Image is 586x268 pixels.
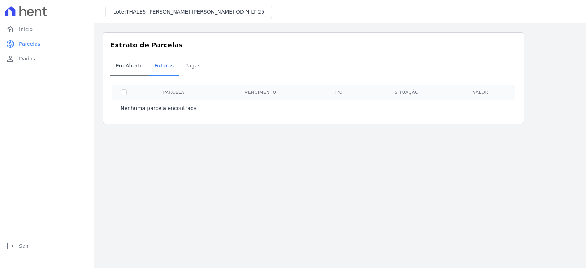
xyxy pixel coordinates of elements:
h3: Extrato de Parcelas [110,40,517,50]
a: Em Aberto [110,57,149,76]
span: THALES [PERSON_NAME] [PERSON_NAME] QD N LT 25 [126,9,264,15]
a: homeInício [3,22,91,37]
th: Parcela [136,85,212,100]
i: logout [6,242,15,250]
p: Nenhuma parcela encontrada [120,104,197,112]
a: personDados [3,51,91,66]
span: Dados [19,55,35,62]
span: Em Aberto [111,58,147,73]
span: Início [19,26,33,33]
th: Vencimento [212,85,309,100]
th: Tipo [309,85,366,100]
span: Sair [19,242,29,250]
th: Valor [448,85,513,100]
i: home [6,25,15,34]
i: paid [6,40,15,48]
a: Futuras [149,57,179,76]
a: logoutSair [3,239,91,253]
span: Pagas [181,58,205,73]
a: Pagas [179,57,206,76]
th: Situação [366,85,448,100]
h3: Lote: [113,8,264,16]
span: Futuras [150,58,178,73]
a: paidParcelas [3,37,91,51]
span: Parcelas [19,40,40,48]
i: person [6,54,15,63]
